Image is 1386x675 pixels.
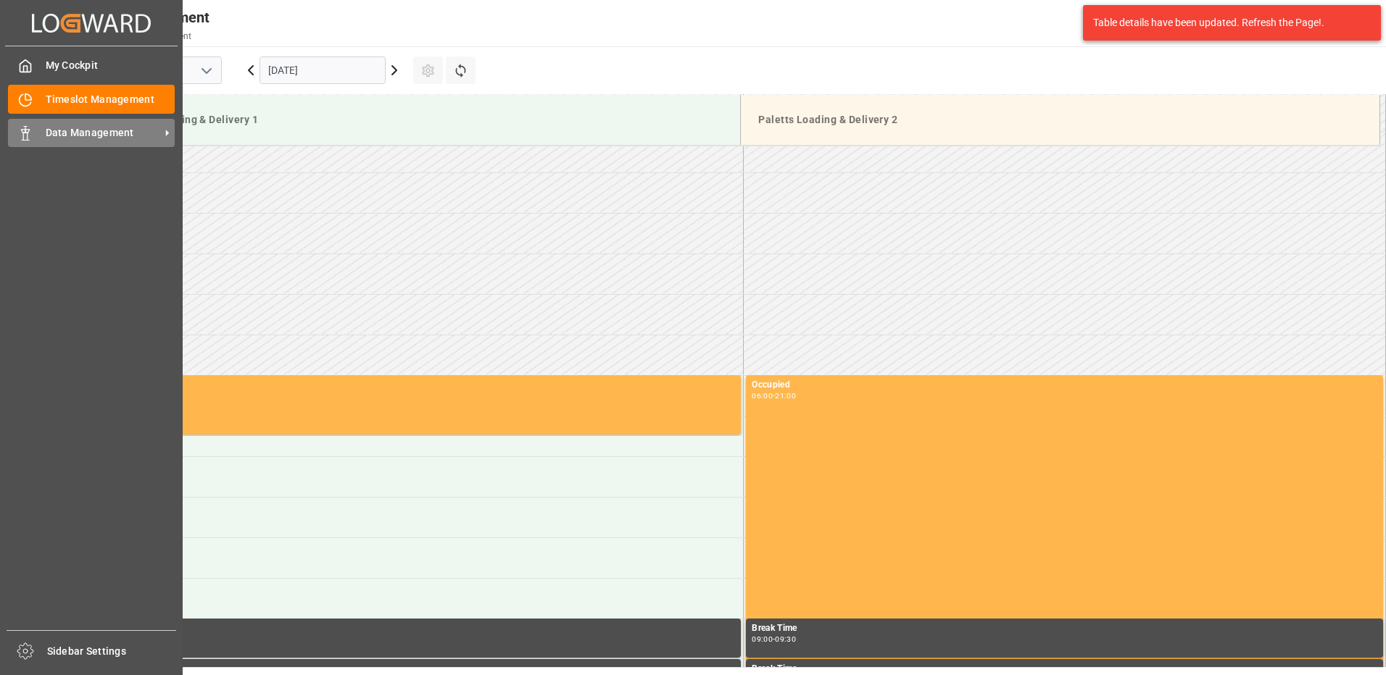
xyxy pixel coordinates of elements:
[109,621,735,636] div: Break Time
[1093,15,1360,30] div: Table details have been updated. Refresh the Page!.
[113,106,729,133] div: Paletts Loading & Delivery 1
[8,51,175,80] a: My Cockpit
[46,125,160,141] span: Data Management
[775,393,796,399] div: 21:00
[46,58,175,73] span: My Cockpit
[47,644,177,659] span: Sidebar Settings
[752,621,1377,636] div: Break Time
[752,378,1377,393] div: Occupied
[775,636,796,642] div: 09:30
[195,59,217,82] button: open menu
[109,378,735,393] div: Occupied
[752,106,1368,133] div: Paletts Loading & Delivery 2
[773,393,775,399] div: -
[752,636,773,642] div: 09:00
[260,56,386,84] input: DD.MM.YYYY
[773,636,775,642] div: -
[46,92,175,107] span: Timeslot Management
[8,85,175,113] a: Timeslot Management
[752,393,773,399] div: 06:00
